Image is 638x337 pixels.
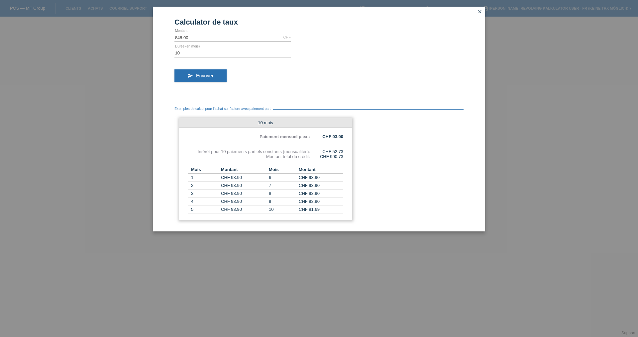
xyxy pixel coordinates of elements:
div: Montant total du crédit: [188,154,310,159]
td: CHF 93.90 [221,206,266,213]
td: 2 [188,182,221,190]
td: 7 [266,182,299,190]
td: 1 [188,174,221,182]
div: 10 mois [179,118,352,127]
th: Montant [221,166,266,174]
td: 10 [266,206,299,213]
td: CHF 93.90 [221,198,266,206]
div: CHF [283,35,291,39]
td: 8 [266,190,299,198]
i: close [477,9,482,14]
h1: Calculator de taux [174,18,464,26]
td: 3 [188,190,221,198]
td: 6 [266,174,299,182]
div: CHF 900.73 [310,154,343,159]
th: Mois [266,166,299,174]
span: Exemples de calcul pour l’achat sur facture avec paiement parti [174,107,273,111]
td: CHF 93.90 [221,182,266,190]
td: CHF 93.90 [299,174,343,182]
td: CHF 93.90 [299,182,343,190]
td: CHF 93.90 [299,190,343,198]
th: Montant [299,166,343,174]
b: Paiement mensuel p.ex.: [260,134,310,139]
div: CHF 52.73 [310,149,343,154]
td: CHF 93.90 [299,198,343,206]
td: 5 [188,206,221,213]
td: CHF 93.90 [221,190,266,198]
td: CHF 81.69 [299,206,343,213]
b: CHF 93.90 [322,134,343,139]
th: Mois [188,166,221,174]
button: send Envoyer [174,69,227,82]
td: 4 [188,198,221,206]
span: Envoyer [196,73,213,78]
a: close [476,8,484,16]
td: CHF 93.90 [221,174,266,182]
td: 9 [266,198,299,206]
div: Intérêt pour 10 paiements partiels constants (mensualités): [188,149,310,154]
